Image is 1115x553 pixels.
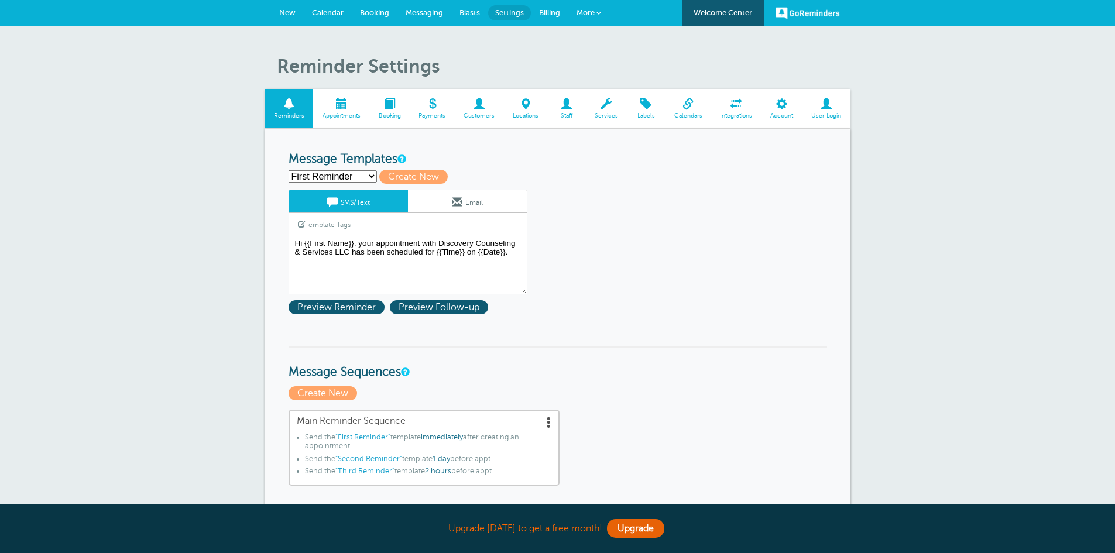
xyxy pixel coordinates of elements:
a: User Login [802,89,850,128]
a: Labels [627,89,665,128]
a: Template Tags [289,213,359,236]
span: "Third Reminder" [335,467,394,475]
span: Reminders [271,112,308,119]
span: "Second Reminder" [335,455,402,463]
a: Preview Follow-up [390,302,491,312]
a: Locations [504,89,548,128]
span: Calendars [671,112,705,119]
a: Upgrade [607,519,664,538]
span: Booking [375,112,404,119]
a: Appointments [313,89,369,128]
a: Create New [379,171,453,182]
span: Settings [495,8,524,17]
span: User Login [808,112,845,119]
span: Preview Follow-up [390,300,488,314]
a: This is the wording for your reminder and follow-up messages. You can create multiple templates i... [397,155,404,163]
h1: Reminder Settings [277,55,850,77]
span: More [577,8,595,17]
a: Account [761,89,802,128]
span: Services [591,112,621,119]
a: Integrations [711,89,761,128]
span: Integrations [717,112,756,119]
span: Customers [461,112,498,119]
span: Billing [539,8,560,17]
span: Create New [289,386,357,400]
span: Account [767,112,797,119]
span: Booking [360,8,389,17]
li: Send the template after creating an appointment. [305,433,551,455]
a: Message Sequences allow you to setup multiple reminder schedules that can use different Message T... [401,368,408,376]
a: Settings [488,5,531,20]
span: "First Reminder" [335,433,390,441]
li: Send the template before appt. [305,455,551,468]
span: Staff [553,112,579,119]
a: Booking [369,89,410,128]
a: SMS/Text [289,190,408,212]
span: 2 hours [425,467,451,475]
a: Customers [455,89,504,128]
a: Calendars [665,89,711,128]
span: Create New [379,170,448,184]
a: Payments [410,89,455,128]
span: Calendar [312,8,344,17]
li: Send the template before appt. [305,467,551,480]
span: Main Reminder Sequence [297,415,551,427]
span: Appointments [319,112,363,119]
a: Create New [289,388,360,399]
a: Email [408,190,527,212]
span: New [279,8,296,17]
span: Preview Reminder [289,300,385,314]
a: Main Reminder Sequence Send the"First Reminder"templateimmediatelyafter creating an appointment.S... [289,410,560,486]
textarea: Hi {{First Name}}, your appointment with Discovery Counseling & Services LLC has been scheduled f... [289,236,527,294]
span: immediately [421,433,463,441]
span: Blasts [459,8,480,17]
h3: Message Sequences [289,346,827,380]
div: Upgrade [DATE] to get a free month! [265,516,850,541]
span: 1 day [433,455,450,463]
h3: Message Templates [289,152,827,167]
span: Locations [510,112,542,119]
a: Preview Reminder [289,302,390,312]
a: Staff [547,89,585,128]
span: Payments [416,112,449,119]
a: Services [585,89,627,128]
span: Messaging [406,8,443,17]
span: Labels [633,112,659,119]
